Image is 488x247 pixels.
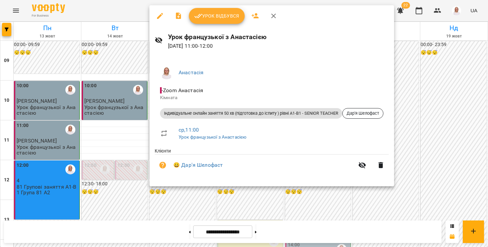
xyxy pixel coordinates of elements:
[179,69,203,76] a: Анастасія
[173,161,223,169] a: 😀 Дар'я Шелофаст
[160,94,383,101] p: Кімната
[342,108,383,119] div: Дар'я Шелофаст
[155,148,389,178] ul: Клієнти
[179,134,246,140] a: Урок французької з Анастасією
[160,87,204,93] span: - Zoom Анастасія
[343,110,383,116] span: Дар'я Шелофаст
[160,66,173,79] img: 7b3448e7bfbed3bd7cdba0ed84700e25.png
[179,127,199,133] a: ср , 11:00
[168,32,389,42] h6: Урок французької з Анастасією
[194,12,239,20] span: Урок відбувся
[168,42,389,50] p: [DATE] 11:00 - 12:00
[155,157,171,173] button: Візит ще не сплачено. Додати оплату?
[189,8,245,24] button: Урок відбувся
[160,110,342,116] span: Індивідуальне онлайн заняття 50 хв (підготовка до іспиту ) рівні А1-В1 - SENIOR TEACHER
